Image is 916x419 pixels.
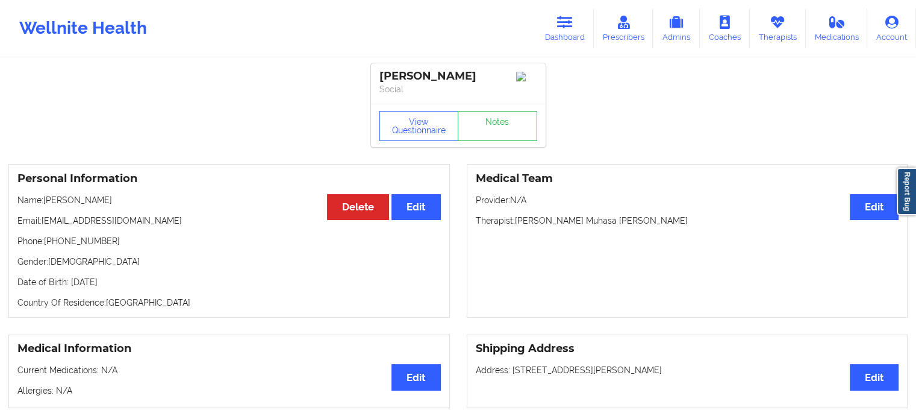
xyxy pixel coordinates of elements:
[17,385,441,397] p: Allergies: N/A
[850,194,899,220] button: Edit
[17,215,441,227] p: Email: [EMAIL_ADDRESS][DOMAIN_NAME]
[476,194,899,206] p: Provider: N/A
[750,8,806,48] a: Therapists
[700,8,750,48] a: Coaches
[379,111,459,141] button: View Questionnaire
[897,168,916,215] a: Report Bug
[17,256,441,268] p: Gender: [DEMOGRAPHIC_DATA]
[17,172,441,186] h3: Personal Information
[476,172,899,186] h3: Medical Team
[458,111,537,141] a: Notes
[476,342,899,356] h3: Shipping Address
[867,8,916,48] a: Account
[379,69,537,83] div: [PERSON_NAME]
[391,194,440,220] button: Edit
[850,364,899,390] button: Edit
[17,342,441,356] h3: Medical Information
[17,235,441,247] p: Phone: [PHONE_NUMBER]
[653,8,700,48] a: Admins
[17,364,441,376] p: Current Medications: N/A
[379,83,537,95] p: Social
[476,215,899,227] p: Therapist: [PERSON_NAME] Muhasa [PERSON_NAME]
[806,8,868,48] a: Medications
[594,8,653,48] a: Prescribers
[327,194,389,220] button: Delete
[516,72,537,81] img: Image%2Fplaceholer-image.png
[536,8,594,48] a: Dashboard
[17,194,441,206] p: Name: [PERSON_NAME]
[17,276,441,288] p: Date of Birth: [DATE]
[17,297,441,309] p: Country Of Residence: [GEOGRAPHIC_DATA]
[476,364,899,376] p: Address: [STREET_ADDRESS][PERSON_NAME]
[391,364,440,390] button: Edit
